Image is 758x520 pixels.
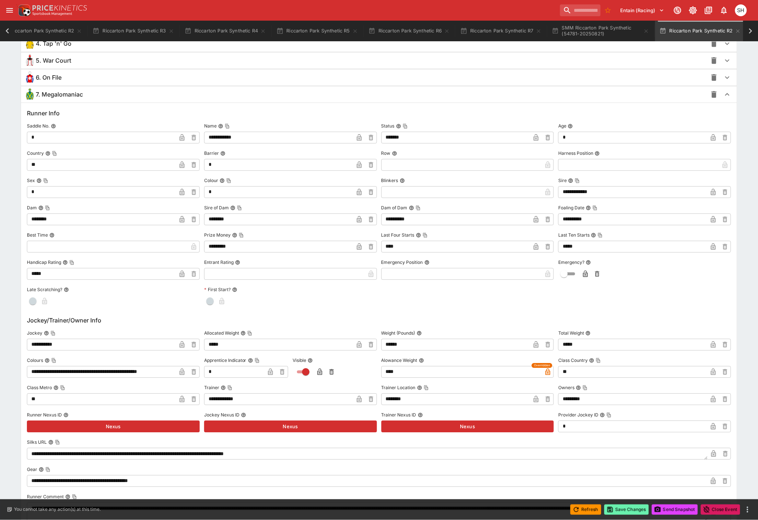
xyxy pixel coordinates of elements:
[204,384,219,391] p: Trainer
[27,109,731,118] h6: Runner Info
[655,21,746,41] button: Riccarton Park Synthetic R2
[558,384,574,391] p: Owners
[235,260,240,265] button: Entrant Rating
[36,57,71,64] span: 5. War Court
[607,412,612,418] button: Copy To Clipboard
[38,205,43,210] button: DamCopy To Clipboard
[237,205,242,210] button: Copy To Clipboard
[218,123,223,129] button: NameCopy To Clipboard
[558,205,584,211] p: Foaling Date
[65,494,70,499] button: Runner CommentCopy To Clipboard
[392,151,397,156] button: Row
[558,232,590,238] p: Last Ten Starts
[255,358,260,363] button: Copy To Clipboard
[586,260,591,265] button: Emergency?
[204,330,239,336] p: Allocated Weight
[180,21,271,41] button: Riccarton Park Synthetic R4
[45,205,50,210] button: Copy To Clipboard
[416,233,421,238] button: Last Four StartsCopy To Clipboard
[591,233,596,238] button: Last Ten StartsCopy To Clipboard
[425,260,430,265] button: Emergency Position
[381,420,554,432] button: Nexus
[27,439,47,445] p: Silks URL
[27,330,42,336] p: Jockey
[52,151,57,156] button: Copy To Clipboard
[226,178,231,183] button: Copy To Clipboard
[27,205,37,211] p: Dam
[220,178,225,183] button: ColourCopy To Clipboard
[204,123,217,129] p: Name
[381,412,416,418] p: Trainer Nexus ID
[27,466,37,472] p: Gear
[60,385,65,390] button: Copy To Clipboard
[49,233,55,238] button: Best Time
[204,286,231,293] p: First Start?
[51,123,56,129] button: Saddle No.
[558,412,598,418] p: Provider Jockey ID
[423,233,428,238] button: Copy To Clipboard
[51,358,56,363] button: Copy To Clipboard
[400,178,405,183] button: Blinkers
[548,21,654,41] button: SMM Riccarton Park Synthetic (54781-20250821)
[381,232,415,238] p: Last Four Starts
[593,205,598,210] button: Copy To Clipboard
[43,178,48,183] button: Copy To Clipboard
[239,233,244,238] button: Copy To Clipboard
[381,177,398,184] p: Blinkers
[558,150,593,156] p: Harness Position
[558,123,566,129] p: Age
[558,259,584,265] p: Emergency?
[69,260,74,265] button: Copy To Clipboard
[3,4,16,17] button: open drawer
[64,287,69,292] button: Late Scratching?
[204,205,229,211] p: Sire of Dam
[403,123,408,129] button: Copy To Clipboard
[702,4,715,17] button: Documentation
[293,357,306,363] p: Visible
[50,331,56,336] button: Copy To Clipboard
[48,440,53,445] button: Silks URLCopy To Clipboard
[687,4,700,17] button: Toggle light/dark mode
[32,12,72,15] img: Sportsbook Management
[221,385,226,390] button: TrainerCopy To Clipboard
[733,2,749,18] button: Scott Hunt
[570,505,601,515] button: Refresh
[381,150,391,156] p: Row
[27,232,48,238] p: Best Time
[604,505,649,515] button: Save Changes
[241,412,246,418] button: Jockey Nexus ID
[743,505,752,514] button: more
[45,467,50,472] button: Copy To Clipboard
[27,286,62,293] p: Late Scratching?
[598,233,603,238] button: Copy To Clipboard
[16,3,31,18] img: PriceKinetics Logo
[227,385,233,390] button: Copy To Clipboard
[600,412,605,418] button: Provider Jockey IDCopy To Clipboard
[381,205,408,211] p: Dam of Dam
[586,205,591,210] button: Foaling DateCopy To Clipboard
[27,357,43,363] p: Colours
[381,123,395,129] p: Status
[27,412,62,418] p: Runner Nexus ID
[232,287,237,292] button: First Start?
[63,412,69,418] button: Runner Nexus ID
[27,493,64,500] p: Runner Comment
[27,420,200,432] button: Nexus
[616,4,669,16] button: Select Tenant
[204,420,377,432] button: Nexus
[364,21,455,41] button: Riccarton Park Synthetic R6
[248,358,253,363] button: Apprentice IndicatorCopy To Clipboard
[602,4,614,16] button: No Bookmarks
[45,358,50,363] button: ColoursCopy To Clipboard
[671,4,684,17] button: Connected to PK
[27,384,52,391] p: Class Metro
[63,260,68,265] button: Handicap RatingCopy To Clipboard
[735,4,747,16] div: Scott Hunt
[204,232,231,238] p: Prize Money
[652,505,698,515] button: Send Snapshot
[24,55,36,66] img: war-court_64x64.png
[14,506,101,513] p: You cannot take any action(s) at this time.
[417,331,422,336] button: Weight (Pounds)
[560,4,601,16] input: search
[308,358,313,363] button: Visible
